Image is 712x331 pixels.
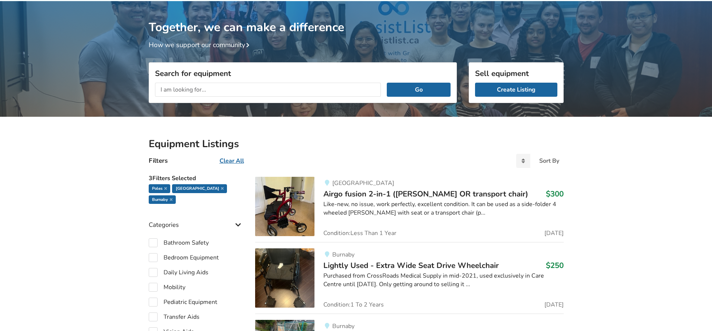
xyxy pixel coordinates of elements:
[149,206,244,232] div: Categories
[475,69,557,78] h3: Sell equipment
[149,195,176,204] div: Burnaby
[149,1,564,35] h1: Together, we can make a difference
[323,189,528,199] span: Airgo fusion 2-in-1 ([PERSON_NAME] OR transport chair)
[544,302,564,308] span: [DATE]
[149,268,208,277] label: Daily Living Aids
[149,238,209,247] label: Bathroom Safety
[332,179,394,187] span: [GEOGRAPHIC_DATA]
[332,322,355,330] span: Burnaby
[149,298,217,307] label: Pediatric Equipment
[149,184,170,193] div: Poles
[544,230,564,236] span: [DATE]
[323,260,499,271] span: Lightly Used - Extra Wide Seat Drive Wheelchair
[155,69,451,78] h3: Search for equipment
[220,157,244,165] u: Clear All
[546,189,564,199] h3: $300
[155,83,381,97] input: I am looking for...
[387,83,450,97] button: Go
[149,283,185,292] label: Mobility
[475,83,557,97] a: Create Listing
[539,158,559,164] div: Sort By
[149,253,219,262] label: Bedroom Equipment
[255,177,314,236] img: mobility-airgo fusion 2-in-1 (walker or transport chair)
[149,156,168,165] h4: Filters
[255,242,563,314] a: mobility-lightly used - extra wide seat drive wheelchairBurnabyLightly Used - Extra Wide Seat Dri...
[172,184,227,193] div: [GEOGRAPHIC_DATA]
[149,171,244,184] h5: 3 Filters Selected
[332,251,355,259] span: Burnaby
[323,230,396,236] span: Condition: Less Than 1 Year
[149,312,200,321] label: Transfer Aids
[149,40,253,49] a: How we support our community
[323,200,563,217] div: Like-new, no issue, work perfectly, excellent condition. It can be used as a side-folder 4 wheele...
[323,302,384,308] span: Condition: 1 To 2 Years
[546,261,564,270] h3: $250
[323,272,563,289] div: Purchased from CrossRoads Medical Supply in mid-2021, used exclusively in Care Centre until [DATE...
[255,177,563,242] a: mobility-airgo fusion 2-in-1 (walker or transport chair)[GEOGRAPHIC_DATA]Airgo fusion 2-in-1 ([PE...
[149,138,564,150] h2: Equipment Listings
[255,248,314,308] img: mobility-lightly used - extra wide seat drive wheelchair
